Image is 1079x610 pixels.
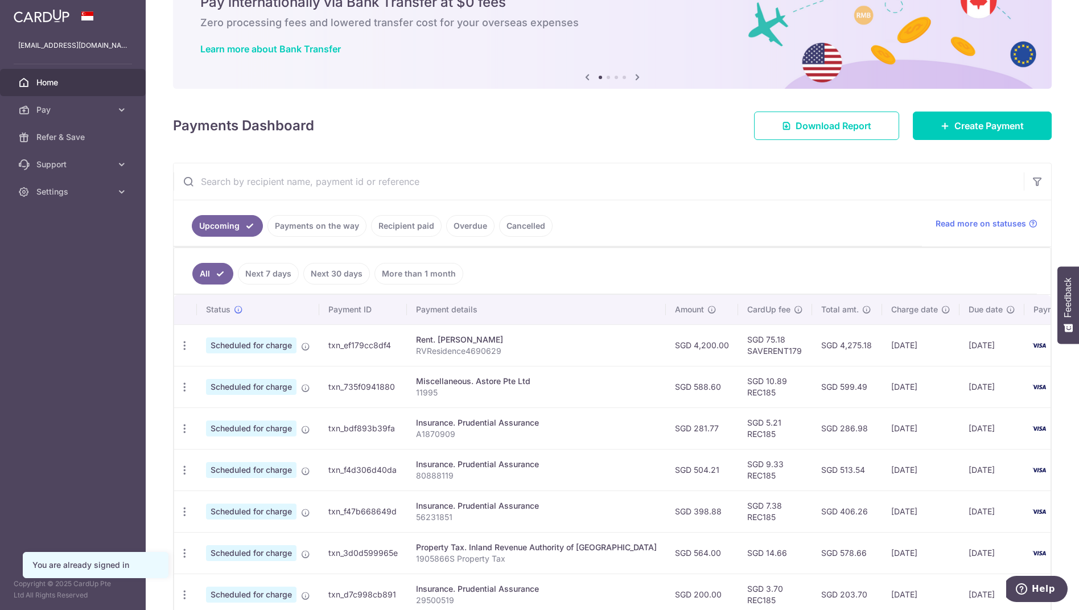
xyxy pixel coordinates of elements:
div: Property Tax. Inland Revenue Authority of [GEOGRAPHIC_DATA] [416,542,657,553]
img: Bank Card [1028,380,1051,394]
h6: Zero processing fees and lowered transfer cost for your overseas expenses [200,16,1024,30]
td: [DATE] [959,366,1024,407]
div: Insurance. Prudential Assurance [416,583,657,595]
span: Feedback [1063,278,1073,318]
span: Due date [969,304,1003,315]
span: Scheduled for charge [206,504,296,520]
td: SGD 14.66 [738,532,812,574]
span: Home [36,77,112,88]
p: 56231851 [416,512,657,523]
span: Scheduled for charge [206,462,296,478]
p: [EMAIL_ADDRESS][DOMAIN_NAME] [18,40,127,51]
span: Charge date [891,304,938,315]
td: txn_f47b668649d [319,491,407,532]
span: Scheduled for charge [206,379,296,395]
span: Scheduled for charge [206,421,296,436]
div: Insurance. Prudential Assurance [416,417,657,428]
td: SGD 398.88 [666,491,738,532]
td: SGD 588.60 [666,366,738,407]
img: Bank Card [1028,422,1051,435]
span: Refer & Save [36,131,112,143]
td: [DATE] [959,532,1024,574]
td: SGD 406.26 [812,491,882,532]
td: SGD 4,275.18 [812,324,882,366]
td: [DATE] [882,449,959,491]
td: SGD 564.00 [666,532,738,574]
a: All [192,263,233,285]
td: txn_735f0941880 [319,366,407,407]
td: SGD 4,200.00 [666,324,738,366]
td: SGD 281.77 [666,407,738,449]
td: SGD 75.18 SAVERENT179 [738,324,812,366]
td: [DATE] [882,491,959,532]
img: Bank Card [1028,463,1051,477]
span: Create Payment [954,119,1024,133]
a: More than 1 month [374,263,463,285]
div: Rent. [PERSON_NAME] [416,334,657,345]
img: Bank Card [1028,546,1051,560]
a: Upcoming [192,215,263,237]
td: SGD 513.54 [812,449,882,491]
td: [DATE] [882,532,959,574]
td: txn_ef179cc8df4 [319,324,407,366]
td: SGD 10.89 REC185 [738,366,812,407]
td: SGD 286.98 [812,407,882,449]
span: Scheduled for charge [206,545,296,561]
td: SGD 7.38 REC185 [738,491,812,532]
a: Next 7 days [238,263,299,285]
td: txn_f4d306d40da [319,449,407,491]
a: Recipient paid [371,215,442,237]
td: [DATE] [882,366,959,407]
div: Miscellaneous. Astore Pte Ltd [416,376,657,387]
button: Feedback - Show survey [1057,266,1079,344]
td: [DATE] [959,491,1024,532]
img: Bank Card [1028,339,1051,352]
p: A1870909 [416,428,657,440]
span: Scheduled for charge [206,587,296,603]
td: SGD 9.33 REC185 [738,449,812,491]
p: RVResidence4690629 [416,345,657,357]
span: Total amt. [821,304,859,315]
a: Read more on statuses [936,218,1037,229]
th: Payment ID [319,295,407,324]
td: [DATE] [959,407,1024,449]
td: [DATE] [959,324,1024,366]
h4: Payments Dashboard [173,116,314,136]
img: CardUp [14,9,69,23]
img: Bank Card [1028,505,1051,518]
input: Search by recipient name, payment id or reference [174,163,1024,200]
div: Insurance. Prudential Assurance [416,500,657,512]
td: SGD 5.21 REC185 [738,407,812,449]
span: Read more on statuses [936,218,1026,229]
span: Scheduled for charge [206,337,296,353]
div: Insurance. Prudential Assurance [416,459,657,470]
span: Support [36,159,112,170]
td: SGD 504.21 [666,449,738,491]
td: SGD 599.49 [812,366,882,407]
span: Settings [36,186,112,197]
span: Status [206,304,230,315]
td: txn_3d0d599965e [319,532,407,574]
a: Learn more about Bank Transfer [200,43,341,55]
th: Payment details [407,295,666,324]
p: 11995 [416,387,657,398]
span: CardUp fee [747,304,790,315]
td: [DATE] [959,449,1024,491]
a: Download Report [754,112,899,140]
p: 29500519 [416,595,657,606]
td: [DATE] [882,407,959,449]
p: 80888119 [416,470,657,481]
iframe: Opens a widget where you can find more information [1006,576,1068,604]
span: Pay [36,104,112,116]
a: Payments on the way [267,215,366,237]
td: [DATE] [882,324,959,366]
a: Overdue [446,215,495,237]
a: Cancelled [499,215,553,237]
span: Amount [675,304,704,315]
td: txn_bdf893b39fa [319,407,407,449]
span: Download Report [796,119,871,133]
a: Create Payment [913,112,1052,140]
p: 1905866S Property Tax [416,553,657,564]
td: SGD 578.66 [812,532,882,574]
